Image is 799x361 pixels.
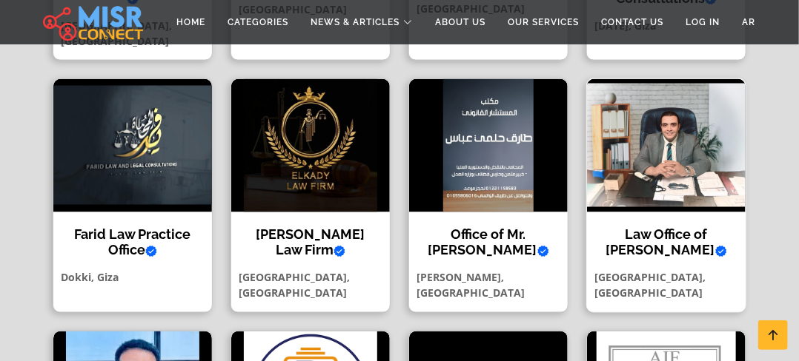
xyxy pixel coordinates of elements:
span: News & Articles [311,16,400,29]
img: Law Office of Ramy Adel Gabr [587,79,746,212]
a: Home [166,8,217,36]
img: Farid Law Practice Office [53,79,212,212]
h4: [PERSON_NAME] Law Firm [242,227,379,259]
svg: Verified account [334,246,345,257]
a: Contact Us [591,8,675,36]
a: Office of Mr. Tarek Helmy Abbas Office of Mr. [PERSON_NAME] [PERSON_NAME], [GEOGRAPHIC_DATA] [399,78,577,313]
a: Farid Law Practice Office Farid Law Practice Office Dokki, Giza [44,78,222,313]
a: Law Office of Ramy Adel Gabr Law Office of [PERSON_NAME] [GEOGRAPHIC_DATA], [GEOGRAPHIC_DATA] [577,78,755,313]
svg: Verified account [537,246,549,257]
h4: Office of Mr. [PERSON_NAME] [420,227,557,259]
a: Categories [217,8,300,36]
svg: Verified account [145,246,157,257]
a: News & Articles [300,8,425,36]
p: [GEOGRAPHIC_DATA], [GEOGRAPHIC_DATA] [231,270,390,301]
a: About Us [425,8,497,36]
a: ElKady Law Firm [PERSON_NAME] Law Firm [GEOGRAPHIC_DATA], [GEOGRAPHIC_DATA] [222,78,399,313]
img: ElKady Law Firm [231,79,390,212]
p: [GEOGRAPHIC_DATA], [GEOGRAPHIC_DATA] [587,270,746,301]
h4: Law Office of [PERSON_NAME] [598,227,735,259]
img: main.misr_connect [43,4,142,41]
a: AR [732,8,767,36]
p: [PERSON_NAME], [GEOGRAPHIC_DATA] [409,270,568,301]
a: Log in [675,8,732,36]
img: Office of Mr. Tarek Helmy Abbas [409,79,568,212]
h4: Farid Law Practice Office [64,227,201,259]
a: Our Services [497,8,591,36]
p: Dokki, Giza [53,270,212,286]
svg: Verified account [715,246,727,257]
